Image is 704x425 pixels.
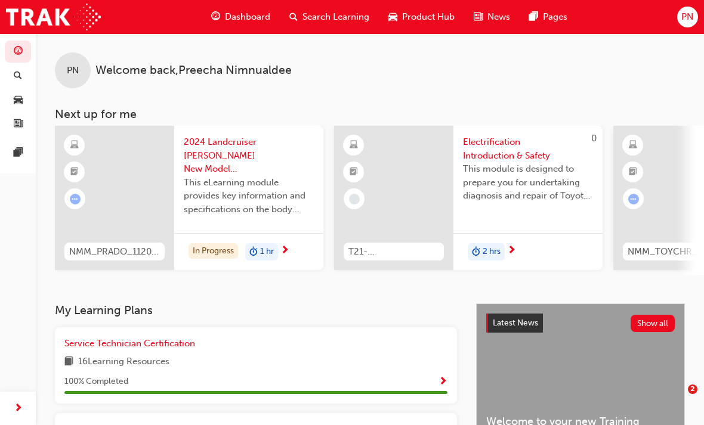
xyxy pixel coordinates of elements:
span: search-icon [14,71,22,82]
div: In Progress [189,243,238,259]
span: car-icon [14,95,23,106]
span: duration-icon [472,244,480,260]
span: search-icon [289,10,298,24]
span: 100 % Completed [64,375,128,389]
span: learningResourceType_ELEARNING-icon [629,138,637,153]
span: guage-icon [211,10,220,24]
span: learningRecordVerb_ATTEMPT-icon [628,194,639,204]
span: Electrification Introduction & Safety [463,135,593,162]
span: 2024 Landcruiser [PERSON_NAME] New Model Mechanisms - Body Electrical 4 [184,135,314,176]
span: 0 [591,133,597,144]
button: PN [677,7,698,27]
span: booktick-icon [350,165,358,180]
span: car-icon [388,10,397,24]
span: Dashboard [225,10,270,24]
span: PN [67,64,79,77]
span: News [487,10,510,24]
a: search-iconSearch Learning [280,5,379,29]
span: This module is designed to prepare you for undertaking diagnosis and repair of Toyota & Lexus Ele... [463,162,593,203]
span: 2 hrs [483,245,501,259]
span: booktick-icon [629,165,637,180]
span: next-icon [507,246,516,256]
span: Show Progress [439,377,447,387]
a: Latest NewsShow all [486,314,675,333]
span: Product Hub [402,10,455,24]
a: car-iconProduct Hub [379,5,464,29]
span: news-icon [474,10,483,24]
span: next-icon [14,401,23,416]
iframe: Intercom live chat [663,384,692,413]
a: 0T21-FOD_HVIS_PREREQElectrification Introduction & SafetyThis module is designed to prepare you f... [334,126,603,270]
span: Latest News [493,318,538,328]
span: 2 [688,384,697,394]
span: PN [681,10,693,24]
button: Show all [631,315,675,332]
a: news-iconNews [464,5,520,29]
span: learningResourceType_ELEARNING-icon [350,138,358,153]
span: pages-icon [14,148,23,159]
span: Pages [543,10,567,24]
a: Service Technician Certification [64,337,200,350]
span: next-icon [280,246,289,256]
button: Show Progress [439,374,447,389]
img: Trak [6,4,101,30]
span: Welcome back , Preecha Nimnualdee [95,64,292,77]
span: learningRecordVerb_NONE-icon [349,194,360,204]
span: book-icon [64,355,73,370]
span: Search Learning [302,10,369,24]
span: T21-FOD_HVIS_PREREQ [348,245,439,259]
a: NMM_PRADO_112024_MODULE_42024 Landcruiser [PERSON_NAME] New Model Mechanisms - Body Electrical 4T... [55,126,323,270]
span: pages-icon [529,10,538,24]
span: guage-icon [14,46,23,57]
span: NMM_PRADO_112024_MODULE_4 [69,245,160,259]
a: guage-iconDashboard [202,5,280,29]
span: Service Technician Certification [64,338,195,349]
span: booktick-icon [70,165,79,180]
span: This eLearning module provides key information and specifications on the body electrical systems ... [184,176,314,216]
span: 1 hr [260,245,274,259]
span: news-icon [14,119,23,130]
h3: Next up for me [36,107,704,121]
span: 16 Learning Resources [78,355,169,370]
a: pages-iconPages [520,5,577,29]
span: learningResourceType_ELEARNING-icon [70,138,79,153]
h3: My Learning Plans [55,303,457,317]
span: duration-icon [249,244,258,260]
span: learningRecordVerb_ATTEMPT-icon [70,194,81,204]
